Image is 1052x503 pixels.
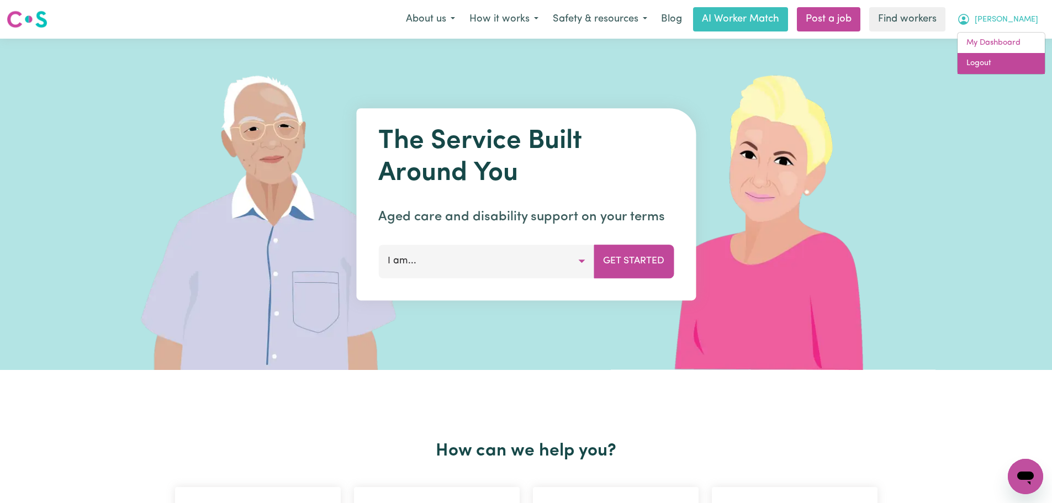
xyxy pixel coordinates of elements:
[958,33,1045,54] a: My Dashboard
[958,53,1045,74] a: Logout
[378,207,674,227] p: Aged care and disability support on your terms
[168,441,884,462] h2: How can we help you?
[693,7,788,31] a: AI Worker Match
[462,8,546,31] button: How it works
[957,32,1045,75] div: My Account
[950,8,1045,31] button: My Account
[797,7,860,31] a: Post a job
[654,7,689,31] a: Blog
[7,7,47,32] a: Careseekers logo
[975,14,1038,26] span: [PERSON_NAME]
[1008,459,1043,494] iframe: Button to launch messaging window
[378,245,594,278] button: I am...
[869,7,945,31] a: Find workers
[546,8,654,31] button: Safety & resources
[399,8,462,31] button: About us
[378,126,674,189] h1: The Service Built Around You
[7,9,47,29] img: Careseekers logo
[594,245,674,278] button: Get Started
